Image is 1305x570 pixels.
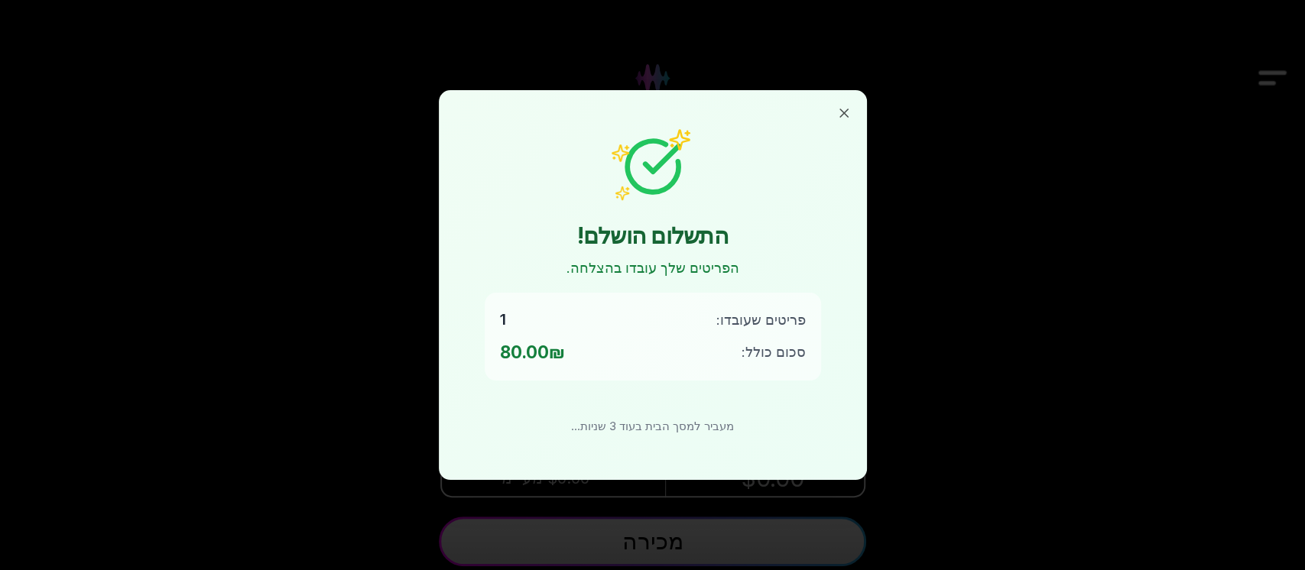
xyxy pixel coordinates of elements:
[500,338,565,365] span: 80.00₪
[566,258,739,277] p: הפריטים שלך עובדו בהצלחה.
[500,308,506,331] span: 1
[742,342,806,361] span: סכום כולל :
[571,419,734,434] p: מעביר למסך הבית בעוד 3 שניות...
[716,310,806,329] span: פריטים שעובדו :
[576,220,728,251] h2: התשלום הושלם!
